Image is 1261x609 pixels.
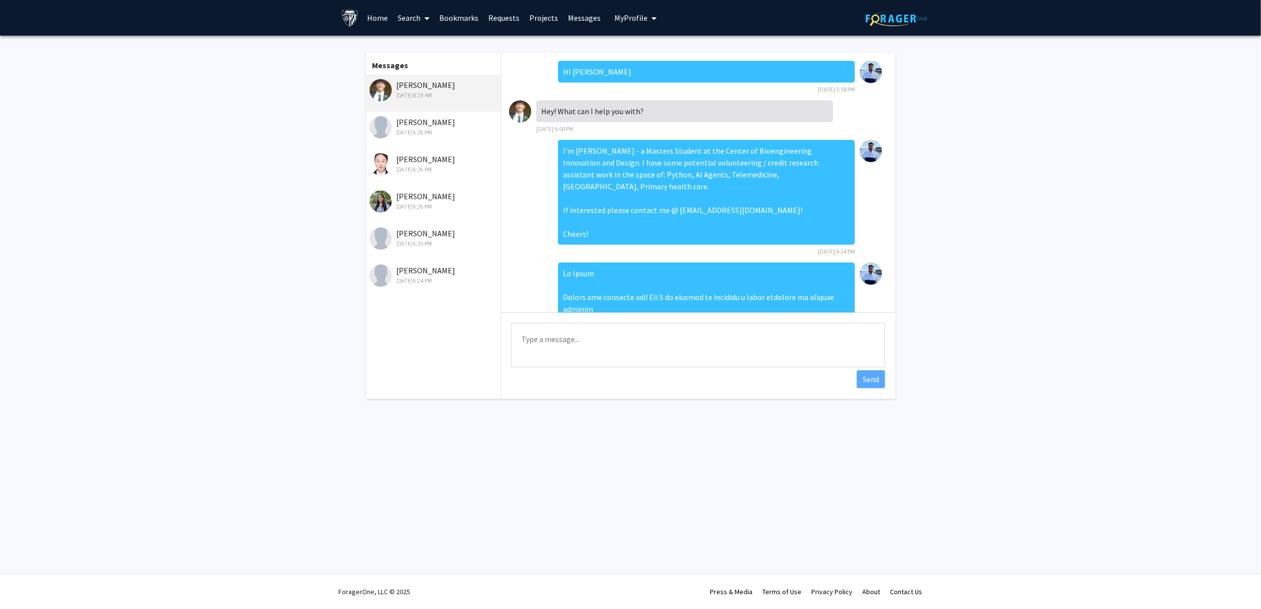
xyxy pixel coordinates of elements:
a: Home [362,0,393,35]
img: Jay Tailor [860,140,882,162]
img: ForagerOne Logo [866,11,928,26]
a: Press & Media [710,587,753,596]
div: HI [PERSON_NAME] [558,61,855,83]
img: Jay Tailor [860,61,882,83]
b: Messages [373,60,409,70]
a: Requests [483,0,524,35]
button: Send [857,370,885,388]
div: [PERSON_NAME] [370,116,499,137]
a: Privacy Policy [812,587,853,596]
a: Messages [563,0,606,35]
div: [DATE] 6:26 PM [370,165,499,174]
div: I'm [PERSON_NAME] - a Masters Student at the Center of Bioengineering Innovation and Design. I ha... [558,140,855,245]
iframe: Chat [7,565,42,602]
img: Ziyan Lin [370,153,392,175]
span: [DATE] 5:58 PM [818,86,855,93]
div: [DATE] 6:26 PM [370,202,499,211]
img: Jay Tailor [860,262,882,285]
div: [PERSON_NAME] [370,190,499,211]
div: ForagerOne, LLC © 2025 [339,574,411,609]
a: About [863,587,881,596]
a: Terms of Use [763,587,802,596]
img: Shubham Kale [370,227,392,250]
img: Kevin Hwang [370,79,392,101]
div: [PERSON_NAME] [370,153,499,174]
div: [PERSON_NAME] [370,264,499,285]
a: Bookmarks [434,0,483,35]
a: Search [393,0,434,35]
span: [DATE] 6:00 PM [536,125,573,132]
div: [DATE] 8:23 AM [370,91,499,100]
span: [DATE] 6:24 PM [818,248,855,255]
a: Projects [524,0,563,35]
img: Sanjukta Biswas [370,264,392,287]
img: Mika Azim [370,190,392,213]
img: Kevin Hwang [509,100,531,123]
div: [PERSON_NAME] [370,79,499,100]
div: [DATE] 6:24 PM [370,276,499,285]
div: [DATE] 6:26 PM [370,128,499,137]
div: [PERSON_NAME] [370,227,499,248]
img: Johns Hopkins University Logo [341,9,359,27]
div: Hey! What can I help you with? [536,100,833,122]
a: Contact Us [890,587,923,596]
span: My Profile [614,13,648,23]
textarea: Message [511,323,885,367]
div: [DATE] 6:25 PM [370,239,499,248]
img: Kareem Taher [370,116,392,138]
